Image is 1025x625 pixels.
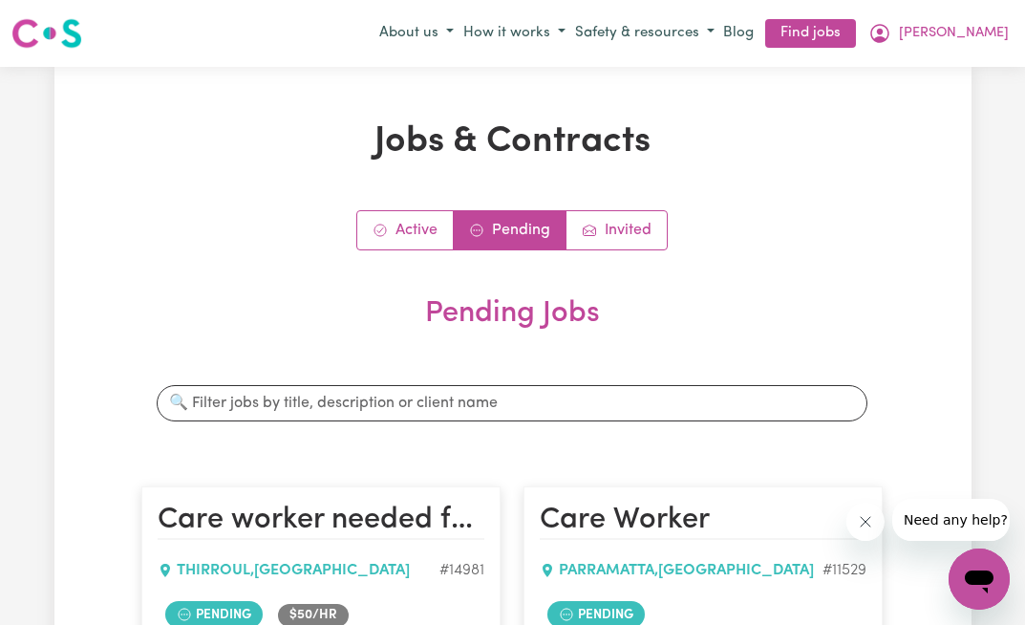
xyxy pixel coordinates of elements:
button: My Account [864,17,1014,50]
a: Contracts pending review [454,211,566,249]
span: [PERSON_NAME] [899,23,1009,44]
h2: Care worker needed for mornings [158,503,484,540]
a: Job invitations [566,211,667,249]
div: Job ID #11529 [822,559,866,582]
iframe: Message from company [892,499,1010,541]
div: THIRROUL , [GEOGRAPHIC_DATA] [158,559,439,582]
h2: Care Worker [540,503,866,540]
button: How it works [459,18,570,50]
iframe: Close message [846,503,885,541]
h2: Pending Jobs [141,296,883,362]
a: Find jobs [765,19,856,49]
a: Active jobs [357,211,454,249]
div: Job ID #14981 [439,559,484,582]
h1: Jobs & Contracts [141,120,883,164]
button: Safety & resources [570,18,719,50]
a: Careseekers logo [11,11,82,55]
input: 🔍 Filter jobs by title, description or client name [157,385,867,421]
button: About us [374,18,459,50]
div: PARRAMATTA , [GEOGRAPHIC_DATA] [540,559,822,582]
img: Careseekers logo [11,16,82,51]
a: Blog [719,19,758,49]
iframe: Button to launch messaging window [949,549,1010,610]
